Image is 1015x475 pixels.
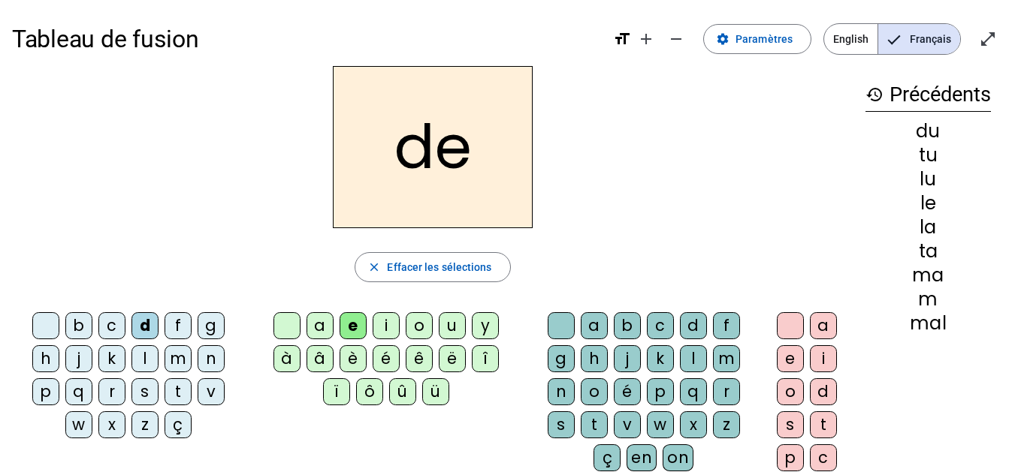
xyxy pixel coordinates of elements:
div: p [777,444,804,471]
div: j [614,345,641,372]
div: p [32,378,59,405]
div: b [65,312,92,339]
mat-icon: open_in_full [979,30,997,48]
button: Entrer en plein écran [973,24,1003,54]
div: j [65,345,92,372]
span: Paramètres [736,30,793,48]
div: tu [865,146,991,164]
div: en [627,444,657,471]
div: b [614,312,641,339]
div: ta [865,242,991,260]
div: s [777,411,804,438]
div: h [32,345,59,372]
div: m [713,345,740,372]
div: m [865,290,991,308]
div: e [340,312,367,339]
div: g [198,312,225,339]
div: f [713,312,740,339]
button: Paramètres [703,24,811,54]
span: English [824,24,878,54]
div: r [713,378,740,405]
div: ma [865,266,991,284]
div: à [273,345,301,372]
div: q [680,378,707,405]
h1: Tableau de fusion [12,15,601,63]
div: ë [439,345,466,372]
h2: de [333,66,533,228]
div: ê [406,345,433,372]
div: on [663,444,693,471]
button: Effacer les sélections [355,252,510,282]
div: f [165,312,192,339]
div: û [389,378,416,405]
div: d [131,312,159,339]
div: a [810,312,837,339]
div: è [340,345,367,372]
div: c [647,312,674,339]
div: m [165,345,192,372]
div: l [131,345,159,372]
div: e [777,345,804,372]
div: v [614,411,641,438]
div: ô [356,378,383,405]
div: lu [865,170,991,188]
div: o [406,312,433,339]
div: n [198,345,225,372]
div: a [307,312,334,339]
div: r [98,378,125,405]
div: k [98,345,125,372]
div: é [373,345,400,372]
div: w [65,411,92,438]
button: Augmenter la taille de la police [631,24,661,54]
span: Effacer les sélections [387,258,491,276]
div: le [865,194,991,212]
mat-icon: remove [667,30,685,48]
div: î [472,345,499,372]
div: c [810,444,837,471]
div: t [165,378,192,405]
div: i [810,345,837,372]
div: v [198,378,225,405]
div: t [581,411,608,438]
mat-icon: close [367,260,381,274]
mat-button-toggle-group: Language selection [823,23,961,55]
div: k [647,345,674,372]
div: d [810,378,837,405]
div: n [548,378,575,405]
div: g [548,345,575,372]
div: s [548,411,575,438]
div: du [865,122,991,140]
div: w [647,411,674,438]
mat-icon: history [865,86,884,104]
div: l [680,345,707,372]
div: â [307,345,334,372]
div: o [581,378,608,405]
div: é [614,378,641,405]
button: Diminuer la taille de la police [661,24,691,54]
div: mal [865,314,991,332]
div: ï [323,378,350,405]
div: p [647,378,674,405]
div: x [98,411,125,438]
div: y [472,312,499,339]
div: ü [422,378,449,405]
div: z [713,411,740,438]
div: o [777,378,804,405]
div: ç [594,444,621,471]
div: i [373,312,400,339]
div: s [131,378,159,405]
div: a [581,312,608,339]
div: c [98,312,125,339]
div: q [65,378,92,405]
div: la [865,218,991,236]
div: d [680,312,707,339]
div: ç [165,411,192,438]
mat-icon: add [637,30,655,48]
div: t [810,411,837,438]
mat-icon: settings [716,32,730,46]
div: h [581,345,608,372]
div: x [680,411,707,438]
div: u [439,312,466,339]
div: z [131,411,159,438]
mat-icon: format_size [613,30,631,48]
